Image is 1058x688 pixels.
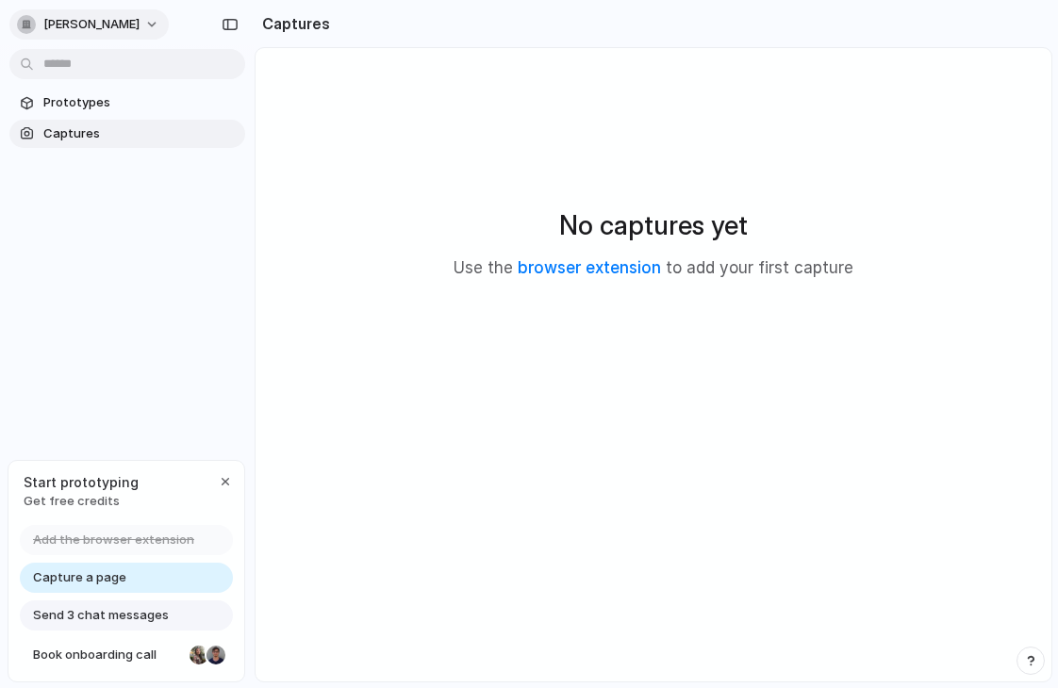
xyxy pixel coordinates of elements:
a: browser extension [518,258,661,277]
div: Nicole Kubica [188,644,210,666]
h2: No captures yet [559,205,748,245]
span: Send 3 chat messages [33,606,169,625]
span: Capture a page [33,568,126,587]
span: Prototypes [43,93,238,112]
a: Captures [9,120,245,148]
span: Get free credits [24,492,139,511]
button: [PERSON_NAME] [9,9,169,40]
a: Prototypes [9,89,245,117]
span: Add the browser extension [33,531,194,549]
span: Captures [43,124,238,143]
a: Book onboarding call [20,640,233,670]
span: Start prototyping [24,472,139,492]
p: Use the to add your first capture [454,256,853,281]
div: Christian Iacullo [205,644,227,666]
span: [PERSON_NAME] [43,15,140,34]
span: Book onboarding call [33,646,182,664]
h2: Captures [255,12,330,35]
